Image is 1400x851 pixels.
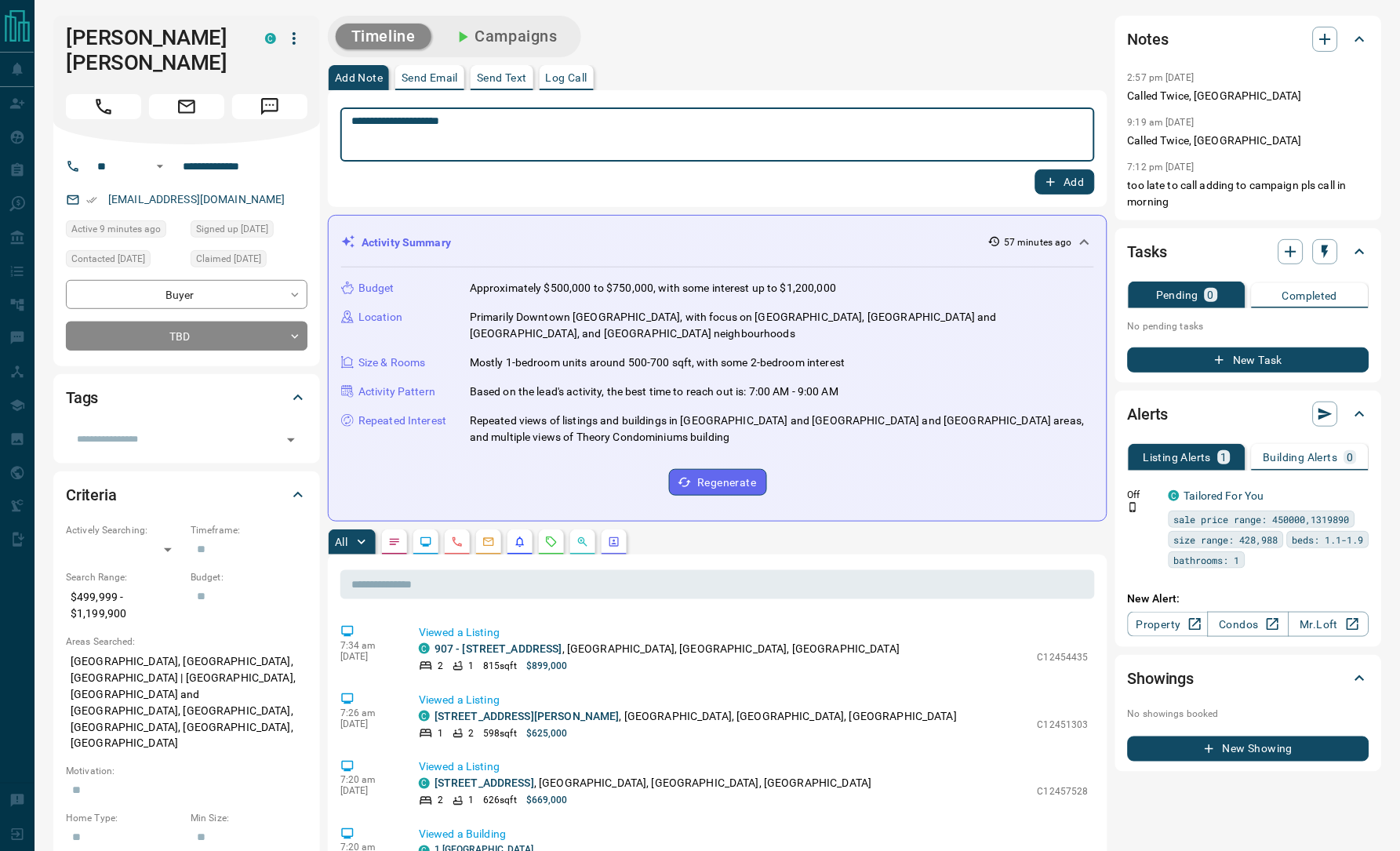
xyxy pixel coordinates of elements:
[1174,511,1350,527] span: sale price range: 450000,1319890
[66,220,183,242] div: Tue Oct 14 2025
[470,355,845,371] p: Mostly 1-bedroom units around 500-700 sqft, with some 2-bedroom interest
[1038,650,1089,664] p: C12454435
[232,94,307,119] span: Message
[66,25,242,75] h1: [PERSON_NAME] [PERSON_NAME]
[66,280,307,309] div: Buyer
[470,384,838,400] p: Based on the lead's activity, the best time to reach out is: 7:00 AM - 9:00 AM
[86,195,97,205] svg: Email Verified
[196,251,261,267] span: Claimed [DATE]
[71,221,161,237] span: Active 9 minutes ago
[435,708,957,725] p: , [GEOGRAPHIC_DATA], [GEOGRAPHIC_DATA], [GEOGRAPHIC_DATA]
[1128,666,1195,691] h2: Showings
[1174,532,1278,547] span: size range: 428,988
[608,536,620,548] svg: Agent Actions
[340,786,395,797] p: [DATE]
[340,651,395,662] p: [DATE]
[402,72,458,83] p: Send Email
[280,429,302,451] button: Open
[71,251,145,267] span: Contacted [DATE]
[470,413,1094,446] p: Repeated views of listings and buildings in [GEOGRAPHIC_DATA] and [GEOGRAPHIC_DATA] and [GEOGRAPH...
[358,384,435,400] p: Activity Pattern
[265,33,276,44] div: condos.ca
[66,584,183,627] p: $499,999 - $1,199,900
[1035,169,1095,195] button: Add
[526,794,568,808] p: $669,000
[526,659,568,673] p: $899,000
[1264,452,1338,463] p: Building Alerts
[1128,133,1369,149] p: Called Twice, [GEOGRAPHIC_DATA]
[483,794,517,808] p: 626 sqft
[1128,660,1369,697] div: Showings
[66,812,183,826] p: Home Type:
[438,794,443,808] p: 2
[340,640,395,651] p: 7:34 am
[340,707,395,718] p: 7:26 am
[438,726,443,740] p: 1
[419,624,1089,641] p: Viewed a Listing
[362,235,451,251] p: Activity Summary
[468,659,474,673] p: 1
[66,523,183,537] p: Actively Searching:
[1128,20,1369,58] div: Notes
[191,220,307,242] div: Tue Oct 07 2025
[191,570,307,584] p: Budget:
[420,536,432,548] svg: Lead Browsing Activity
[1128,402,1169,427] h2: Alerts
[419,692,1089,708] p: Viewed a Listing
[1128,315,1369,338] p: No pending tasks
[1221,452,1227,463] p: 1
[1128,502,1139,513] svg: Push Notification Only
[1128,395,1369,433] div: Alerts
[341,228,1094,257] div: Activity Summary57 minutes ago
[1038,718,1089,732] p: C12451303
[419,759,1089,776] p: Viewed a Listing
[470,280,836,296] p: Approximately $500,000 to $750,000, with some interest up to $1,200,000
[1128,177,1369,210] p: too late to call adding to campaign pls call in morning
[1156,289,1198,300] p: Pending
[438,24,573,49] button: Campaigns
[435,776,872,792] p: , [GEOGRAPHIC_DATA], [GEOGRAPHIC_DATA], [GEOGRAPHIC_DATA]
[468,726,474,740] p: 2
[1169,490,1180,501] div: condos.ca
[191,812,307,826] p: Min Size:
[514,536,526,548] svg: Listing Alerts
[435,641,900,657] p: , [GEOGRAPHIC_DATA], [GEOGRAPHIC_DATA], [GEOGRAPHIC_DATA]
[66,476,307,514] div: Criteria
[358,309,402,325] p: Location
[388,536,401,548] svg: Notes
[66,94,141,119] span: Call
[66,649,307,757] p: [GEOGRAPHIC_DATA], [GEOGRAPHIC_DATA], [GEOGRAPHIC_DATA] | [GEOGRAPHIC_DATA], [GEOGRAPHIC_DATA] an...
[66,482,117,507] h2: Criteria
[419,827,1089,843] p: Viewed a Building
[1293,532,1364,547] span: beds: 1.1-1.9
[1128,347,1369,373] button: New Task
[470,309,1094,342] p: Primarily Downtown [GEOGRAPHIC_DATA], with focus on [GEOGRAPHIC_DATA], [GEOGRAPHIC_DATA] and [GEO...
[1208,289,1214,300] p: 0
[1208,612,1289,637] a: Condos
[358,413,446,429] p: Repeated Interest
[191,523,307,537] p: Timeframe:
[1174,552,1240,568] span: bathrooms: 1
[1128,233,1369,271] div: Tasks
[468,794,474,808] p: 1
[1289,612,1369,637] a: Mr.Loft
[1128,162,1195,173] p: 7:12 pm [DATE]
[66,379,307,416] div: Tags
[1184,489,1264,502] a: Tailored For You
[108,193,285,205] a: [EMAIL_ADDRESS][DOMAIN_NAME]
[669,469,767,496] button: Regenerate
[435,710,620,722] a: [STREET_ADDRESS][PERSON_NAME]
[191,250,307,272] div: Tue Oct 07 2025
[358,280,395,296] p: Budget
[526,726,568,740] p: $625,000
[335,536,347,547] p: All
[438,659,443,673] p: 2
[1128,736,1369,762] button: New Showing
[1128,707,1369,721] p: No showings booked
[419,711,430,722] div: condos.ca
[66,635,307,649] p: Areas Searched:
[477,72,527,83] p: Send Text
[1128,591,1369,607] p: New Alert:
[1004,235,1072,249] p: 57 minutes ago
[66,570,183,584] p: Search Range:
